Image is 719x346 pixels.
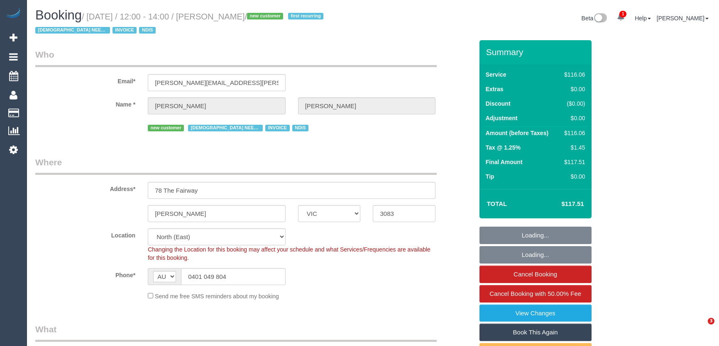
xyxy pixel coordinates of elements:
input: Phone* [181,268,286,285]
label: Discount [486,99,511,108]
span: NDIS [292,125,308,131]
input: Suburb* [148,205,286,222]
a: Help [635,15,651,22]
label: Tip [486,172,494,181]
strong: Total [487,200,507,207]
label: Amount (before Taxes) [486,129,548,137]
label: Extras [486,85,504,93]
div: $116.06 [561,129,585,137]
div: $0.00 [561,172,585,181]
span: Send me free SMS reminders about my booking [155,293,279,300]
input: Post Code* [373,205,435,222]
div: $117.51 [561,158,585,166]
label: Tax @ 1.25% [486,143,521,152]
span: Cancel Booking with 50.00% Fee [489,290,581,297]
input: Last Name* [298,97,436,114]
a: [PERSON_NAME] [657,15,709,22]
label: Name * [29,97,142,109]
h3: Summary [486,47,587,57]
div: $0.00 [561,114,585,122]
span: Changing the Location for this booking may affect your schedule and what Services/Frequencies are... [148,246,430,261]
span: INVOICE [112,27,137,34]
label: Email* [29,74,142,85]
span: INVOICE [265,125,289,131]
span: 1 [619,11,626,17]
iframe: Intercom live chat [691,318,711,338]
label: Phone* [29,268,142,279]
div: ($0.00) [561,99,585,108]
span: first recurring [288,13,323,19]
a: Cancel Booking with 50.00% Fee [479,285,592,302]
label: Location [29,228,142,240]
small: / [DATE] / 12:00 - 14:00 / [PERSON_NAME] [35,12,326,35]
legend: Where [35,156,437,175]
label: Service [486,70,506,79]
legend: What [35,323,437,342]
a: View Changes [479,305,592,322]
a: Beta [582,15,607,22]
img: New interface [593,13,607,24]
span: Booking [35,8,82,22]
a: Cancel Booking [479,266,592,283]
label: Adjustment [486,114,518,122]
h4: $117.51 [536,201,584,208]
span: 3 [708,318,714,324]
span: new customer [148,125,184,131]
img: Automaid Logo [5,8,22,20]
a: Book This Again [479,324,592,341]
span: NDIS [139,27,155,34]
span: new customer [247,13,283,19]
span: [DEMOGRAPHIC_DATA] NEEDED [35,27,110,34]
div: $116.06 [561,70,585,79]
input: Email* [148,74,286,91]
label: Final Amount [486,158,523,166]
label: Address* [29,182,142,193]
div: $0.00 [561,85,585,93]
a: 1 [613,8,629,27]
legend: Who [35,48,437,67]
div: $1.45 [561,143,585,152]
span: [DEMOGRAPHIC_DATA] NEEDED [188,125,263,131]
input: First Name* [148,97,286,114]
